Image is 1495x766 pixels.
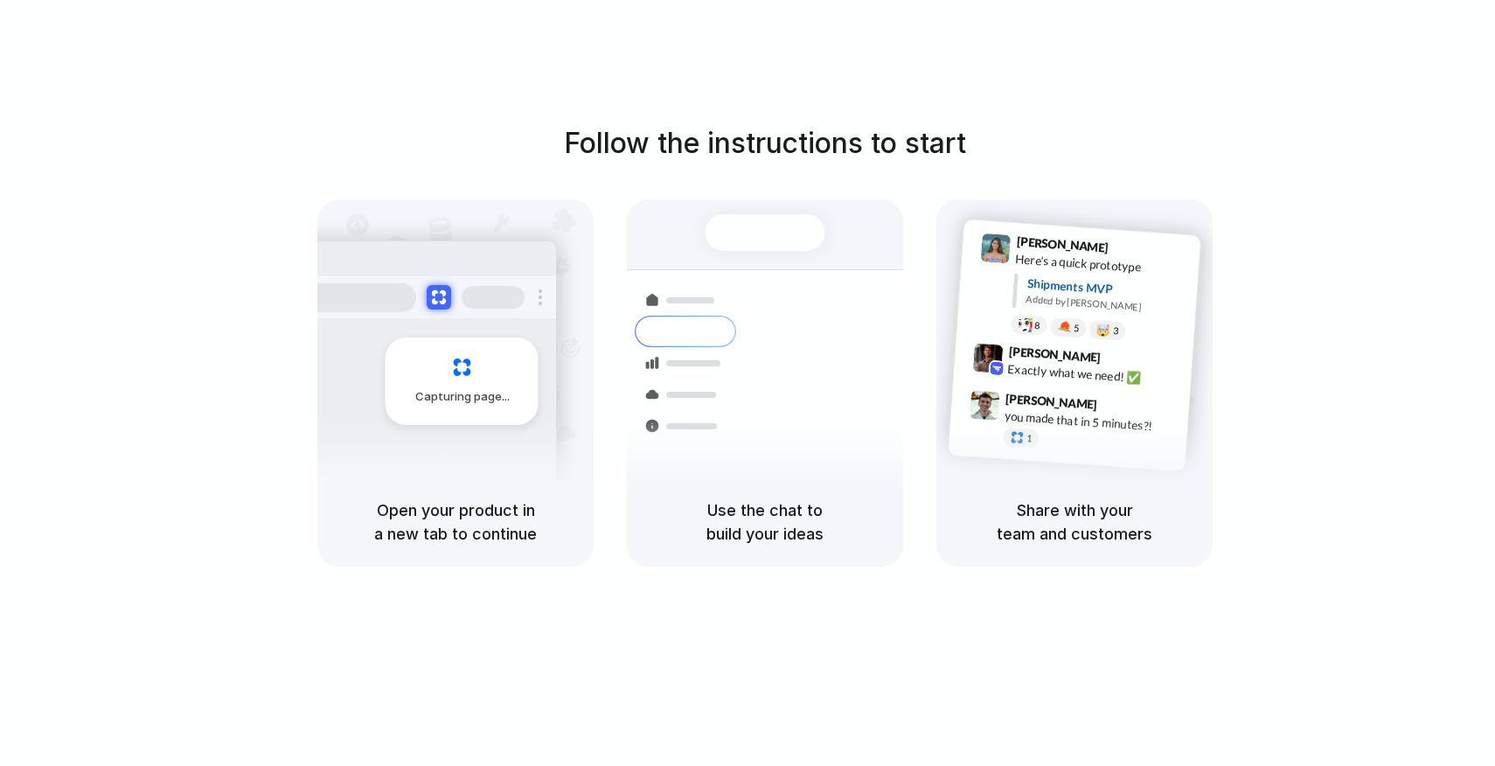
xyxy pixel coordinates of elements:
[1026,434,1033,443] span: 1
[1113,326,1119,336] span: 3
[1015,250,1190,280] div: Here's a quick prototype
[338,498,573,546] h5: Open your product in a new tab to continue
[1004,407,1179,436] div: you made that in 5 minutes?!
[415,388,512,406] span: Capturing page
[1008,342,1101,367] span: [PERSON_NAME]
[648,498,882,546] h5: Use the chat to build your ideas
[1114,240,1150,261] span: 9:41 AM
[1034,321,1040,331] span: 8
[1026,292,1186,317] div: Added by [PERSON_NAME]
[1102,397,1138,418] span: 9:47 AM
[1096,324,1111,337] div: 🤯
[1005,389,1098,414] span: [PERSON_NAME]
[564,122,966,164] h1: Follow the instructions to start
[1026,275,1188,303] div: Shipments MVP
[957,498,1192,546] h5: Share with your team and customers
[1074,324,1080,333] span: 5
[1016,232,1109,257] span: [PERSON_NAME]
[1007,360,1182,390] div: Exactly what we need! ✅
[1106,351,1142,372] span: 9:42 AM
